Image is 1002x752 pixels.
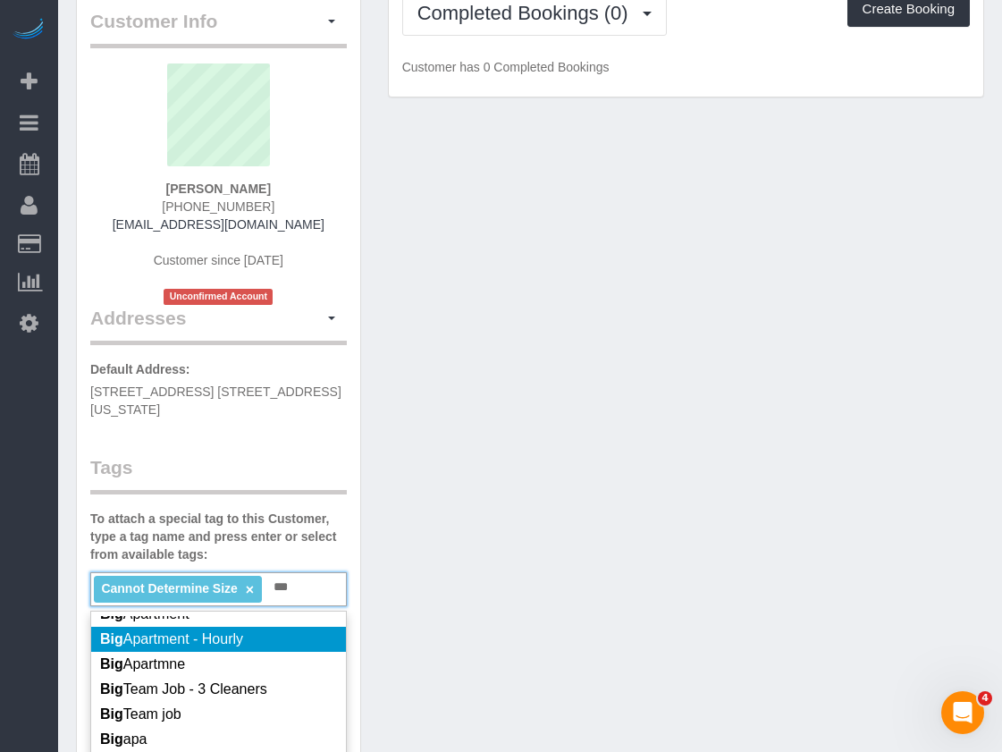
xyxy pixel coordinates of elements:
[113,217,324,232] a: [EMAIL_ADDRESS][DOMAIN_NAME]
[90,8,347,48] legend: Customer Info
[100,656,185,672] span: Apartmne
[100,731,123,747] em: Big
[100,706,123,722] em: Big
[166,182,271,196] strong: [PERSON_NAME]
[90,510,347,563] label: To attach a special tag to this Customer, type a tag name and press enter or select from availabl...
[978,691,992,706] span: 4
[100,706,181,722] span: Team job
[417,2,637,24] span: Completed Bookings (0)
[101,581,237,596] span: Cannot Determine Size
[164,289,273,304] span: Unconfirmed Account
[90,360,190,378] label: Default Address:
[90,454,347,494] legend: Tags
[941,691,984,734] iframe: Intercom live chat
[100,631,123,646] em: Big
[100,656,123,672] em: Big
[246,582,254,597] a: ×
[100,681,267,697] span: Team Job - 3 Cleaners
[11,18,46,43] img: Automaid Logo
[100,731,147,747] span: apa
[100,681,123,697] em: Big
[154,253,283,267] span: Customer since [DATE]
[402,58,970,76] p: Customer has 0 Completed Bookings
[100,631,243,646] span: Apartment - Hourly
[100,606,123,621] em: Big
[162,199,274,214] span: [PHONE_NUMBER]
[100,606,189,621] span: Apartment
[90,384,341,417] span: [STREET_ADDRESS] [STREET_ADDRESS][US_STATE]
